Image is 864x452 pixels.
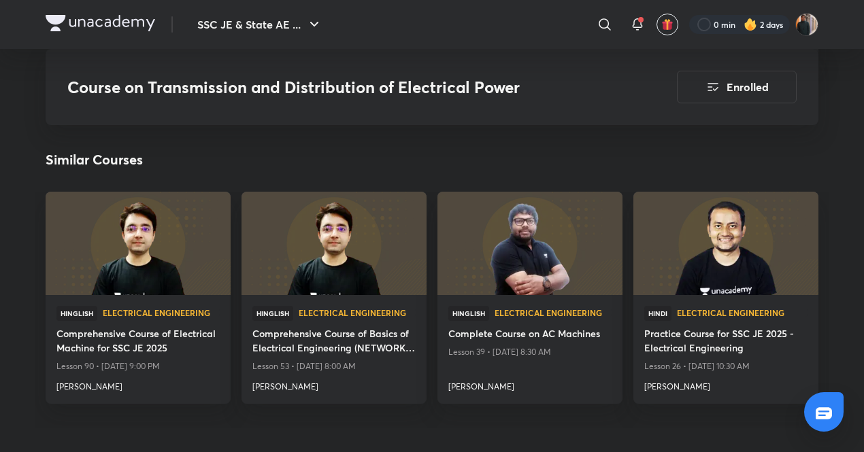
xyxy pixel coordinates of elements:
h2: Similar Courses [46,150,143,170]
p: Lesson 39 • [DATE] 8:30 AM [448,343,612,361]
a: new-thumbnail [633,192,818,295]
a: Comprehensive Course of Basics of Electrical Engineering (NETWORK THEORY) [252,326,416,358]
a: Complete Course on AC Machines [448,326,612,343]
span: Hinglish [448,306,489,321]
a: [PERSON_NAME] [448,375,612,393]
a: Electrical Engineering [103,309,220,318]
a: new-thumbnail [46,192,231,295]
span: Hindi [644,306,671,321]
a: Practice Course for SSC JE 2025 - Electrical Engineering [644,326,808,358]
a: Company Logo [46,15,155,35]
a: [PERSON_NAME] [644,375,808,393]
button: Enrolled [677,71,797,103]
img: new-thumbnail [239,191,428,296]
a: Electrical Engineering [299,309,416,318]
p: Lesson 90 • [DATE] 9:00 PM [56,358,220,375]
img: new-thumbnail [631,191,820,296]
span: Electrical Engineering [103,309,220,317]
span: Electrical Engineering [299,309,416,317]
a: Comprehensive Course of Electrical Machine for SSC JE 2025 [56,326,220,358]
a: Electrical Engineering [495,309,612,318]
a: Electrical Engineering [677,309,808,318]
span: Electrical Engineering [495,309,612,317]
a: new-thumbnail [437,192,622,295]
a: [PERSON_NAME] [56,375,220,393]
span: Hinglish [56,306,97,321]
a: new-thumbnail [242,192,427,295]
a: [PERSON_NAME] [252,375,416,393]
span: Hinglish [252,306,293,321]
p: Lesson 26 • [DATE] 10:30 AM [644,358,808,375]
img: new-thumbnail [435,191,624,296]
h3: Course on Transmission and Distribution of Electrical Power [67,77,600,97]
span: Electrical Engineering [677,309,808,317]
img: avatar [661,18,674,31]
button: SSC JE & State AE ... [189,11,331,38]
img: new-thumbnail [44,191,232,296]
img: Company Logo [46,15,155,31]
button: avatar [657,14,678,35]
p: Lesson 53 • [DATE] 8:00 AM [252,358,416,375]
img: streak [744,18,757,31]
img: Anish kumar [795,13,818,36]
